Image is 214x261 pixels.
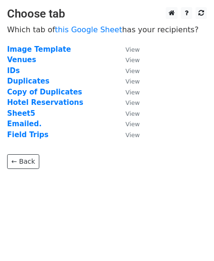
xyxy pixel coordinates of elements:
small: View [125,89,140,96]
a: View [116,109,140,118]
a: Duplicates [7,77,49,85]
a: ← Back [7,154,39,169]
a: View [116,98,140,107]
small: View [125,131,140,139]
small: View [125,78,140,85]
a: View [116,66,140,75]
a: this Google Sheet [55,25,122,34]
a: IDs [7,66,20,75]
small: View [125,56,140,64]
a: Field Trips [7,130,48,139]
a: Sheet5 [7,109,35,118]
a: Venues [7,56,36,64]
a: View [116,45,140,54]
small: View [125,67,140,75]
small: View [125,99,140,106]
small: View [125,110,140,117]
a: View [116,88,140,96]
p: Which tab of has your recipients? [7,25,207,35]
a: Hotel Reservations [7,98,83,107]
small: View [125,46,140,53]
a: View [116,56,140,64]
a: Emailed. [7,120,42,128]
a: Image Template [7,45,71,54]
a: Copy of Duplicates [7,88,82,96]
a: View [116,120,140,128]
small: View [125,121,140,128]
a: View [116,77,140,85]
a: View [116,130,140,139]
h3: Choose tab [7,7,207,21]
